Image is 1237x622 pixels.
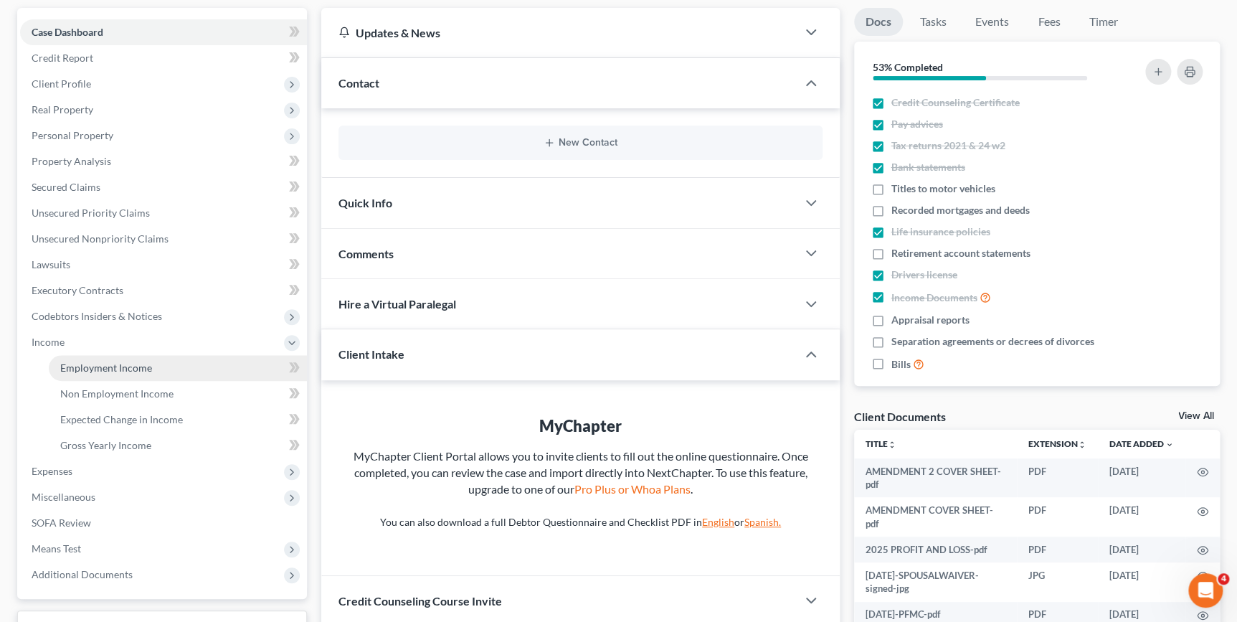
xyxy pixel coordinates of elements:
a: Pro Plus or Whoa Plans [574,482,691,496]
span: Client Profile [32,77,91,90]
span: Credit Counseling Certificate [891,95,1020,110]
a: English [702,516,734,528]
span: Expected Change in Income [60,413,183,425]
a: Non Employment Income [49,381,307,407]
span: Non Employment Income [60,387,174,400]
span: Lawsuits [32,258,70,270]
span: Pay advices [891,117,943,131]
p: You can also download a full Debtor Questionnaire and Checklist PDF in or [350,515,810,529]
span: Means Test [32,542,81,555]
td: JPG [1017,562,1098,602]
span: Tax returns 2021 & 24 w2 [891,138,1005,153]
span: Appraisal reports [891,313,970,327]
span: Executory Contracts [32,284,123,296]
i: expand_more [1165,440,1174,449]
a: Expected Change in Income [49,407,307,433]
span: MyChapter Client Portal allows you to invite clients to fill out the online questionnaire. Once c... [353,449,807,496]
span: Miscellaneous [32,491,95,503]
span: Client Intake [338,347,404,361]
iframe: Intercom live chat [1188,573,1223,608]
a: Docs [854,8,903,36]
span: Separation agreements or decrees of divorces [891,334,1094,349]
span: Hire a Virtual Paralegal [338,297,456,311]
i: unfold_more [1078,440,1086,449]
a: Secured Claims [20,174,307,200]
span: Secured Claims [32,181,100,193]
a: Spanish. [744,516,781,528]
span: Credit Report [32,52,93,64]
a: SOFA Review [20,510,307,536]
span: Property Analysis [32,155,111,167]
span: Recorded mortgages and deeds [891,203,1030,217]
a: Events [964,8,1020,36]
td: [DATE]-SPOUSALWAIVER-signed-jpg [854,562,1017,602]
span: Titles to motor vehicles [891,182,995,196]
span: Additional Documents [32,568,133,580]
span: Bills [891,357,911,372]
a: Extensionunfold_more [1028,438,1086,449]
span: Employment Income [60,362,152,374]
a: Lawsuits [20,252,307,278]
td: 2025 PROFIT AND LOSS-pdf [854,537,1017,562]
strong: 53% Completed [873,61,943,73]
span: Codebtors Insiders & Notices [32,310,162,322]
span: Contact [338,76,379,90]
a: View All [1178,411,1214,421]
td: AMENDMENT 2 COVER SHEET-pdf [854,458,1017,498]
span: Retirement account statements [891,246,1030,260]
span: Expenses [32,465,72,477]
i: unfold_more [888,440,896,449]
span: Quick Info [338,196,392,209]
span: Life insurance policies [891,225,990,239]
td: [DATE] [1098,458,1185,498]
button: New Contact [350,137,810,149]
a: Timer [1078,8,1129,36]
td: PDF [1017,497,1098,537]
a: Titleunfold_more [866,438,896,449]
a: Case Dashboard [20,19,307,45]
span: Bank statements [891,160,965,174]
a: Date Added expand_more [1109,438,1174,449]
a: Fees [1026,8,1072,36]
td: PDF [1017,458,1098,498]
a: Property Analysis [20,149,307,174]
a: Gross Yearly Income [49,433,307,458]
span: Credit Counseling Course Invite [338,594,502,608]
span: Unsecured Nonpriority Claims [32,232,169,245]
td: [DATE] [1098,537,1185,562]
span: Unsecured Priority Claims [32,207,150,219]
a: Credit Report [20,45,307,71]
td: PDF [1017,537,1098,562]
span: Personal Property [32,129,113,141]
td: [DATE] [1098,562,1185,602]
div: MyChapter [350,415,810,437]
span: SOFA Review [32,517,91,529]
a: Tasks [909,8,958,36]
span: 4 [1218,573,1229,585]
div: Updates & News [338,25,779,40]
td: [DATE] [1098,497,1185,537]
a: Employment Income [49,355,307,381]
span: Real Property [32,103,93,116]
span: Income [32,336,65,348]
span: Case Dashboard [32,26,103,38]
a: Unsecured Priority Claims [20,200,307,226]
span: Gross Yearly Income [60,439,151,451]
a: Executory Contracts [20,278,307,303]
span: Income Documents [891,291,977,305]
td: AMENDMENT COVER SHEET-pdf [854,497,1017,537]
div: Client Documents [854,409,946,424]
a: Unsecured Nonpriority Claims [20,226,307,252]
span: Comments [338,247,394,260]
span: Drivers license [891,268,957,282]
